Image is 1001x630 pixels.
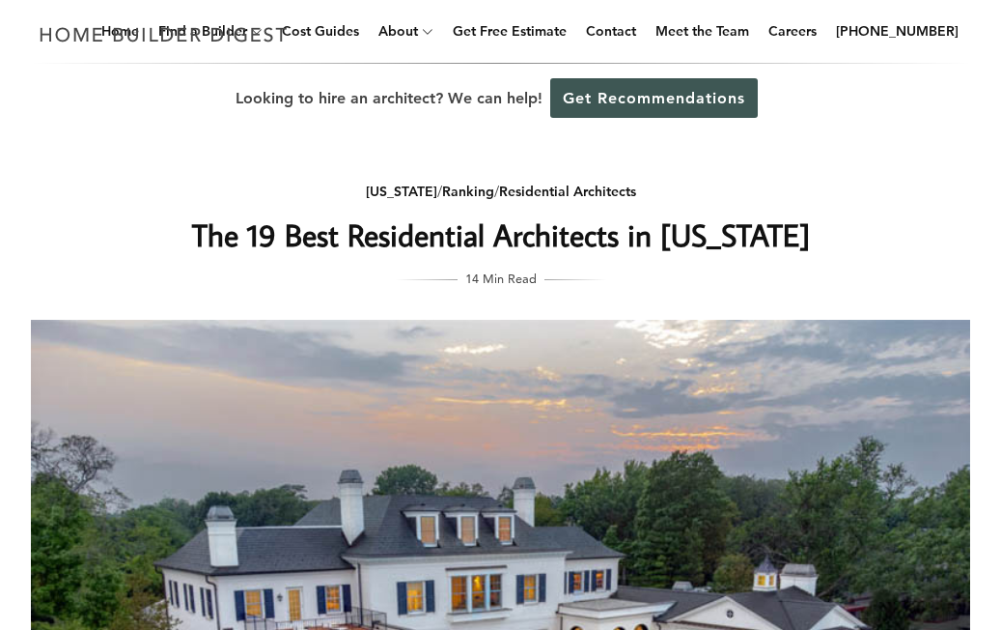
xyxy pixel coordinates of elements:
[465,268,537,289] span: 14 Min Read
[442,183,494,200] a: Ranking
[550,78,758,118] a: Get Recommendations
[499,183,636,200] a: Residential Architects
[366,183,437,200] a: [US_STATE]
[31,15,296,53] img: Home Builder Digest
[116,180,886,204] div: / /
[116,212,886,258] h1: The 19 Best Residential Architects in [US_STATE]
